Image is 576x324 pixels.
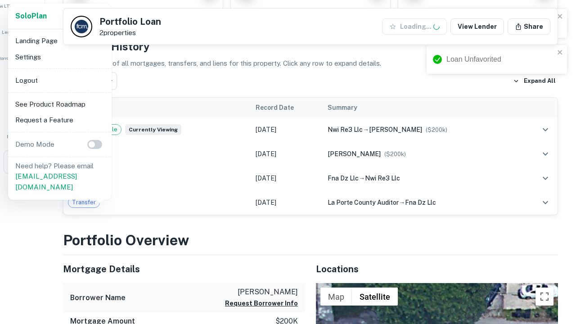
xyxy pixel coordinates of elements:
[15,161,104,193] p: Need help? Please email
[557,49,563,57] button: close
[15,172,77,191] a: [EMAIL_ADDRESS][DOMAIN_NAME]
[15,11,47,22] a: SoloPlan
[446,54,554,65] div: Loan Unfavorited
[557,13,563,21] button: close
[12,112,108,128] li: Request a Feature
[12,49,108,65] li: Settings
[12,139,58,150] p: Demo Mode
[12,72,108,89] li: Logout
[15,12,47,20] strong: Solo Plan
[531,223,576,266] iframe: Chat Widget
[99,29,161,37] p: 2 properties
[12,33,108,49] li: Landing Page
[99,17,161,26] h5: Portfolio Loan
[12,96,108,112] li: See Product Roadmap
[450,18,504,35] a: View Lender
[508,18,550,35] button: Share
